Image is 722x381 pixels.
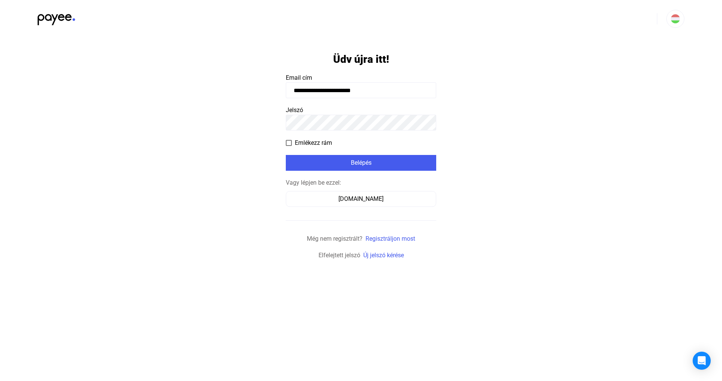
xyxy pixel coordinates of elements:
[286,191,436,207] button: [DOMAIN_NAME]
[671,14,680,23] img: HU
[286,74,312,81] span: Email cím
[288,158,434,167] div: Belépés
[286,195,436,202] a: [DOMAIN_NAME]
[333,53,389,66] h1: Üdv újra itt!
[307,235,363,242] span: Még nem regisztrált?
[38,10,75,25] img: black-payee-blue-dot.svg
[286,106,303,114] span: Jelszó
[288,194,434,203] div: [DOMAIN_NAME]
[693,352,711,370] div: Open Intercom Messenger
[295,138,332,147] span: Emlékezz rám
[666,10,684,28] button: HU
[363,252,404,259] a: Új jelszó kérése
[319,252,360,259] span: Elfelejtett jelszó
[286,155,436,171] button: Belépés
[286,178,436,187] div: Vagy lépjen be ezzel:
[366,235,415,242] a: Regisztráljon most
